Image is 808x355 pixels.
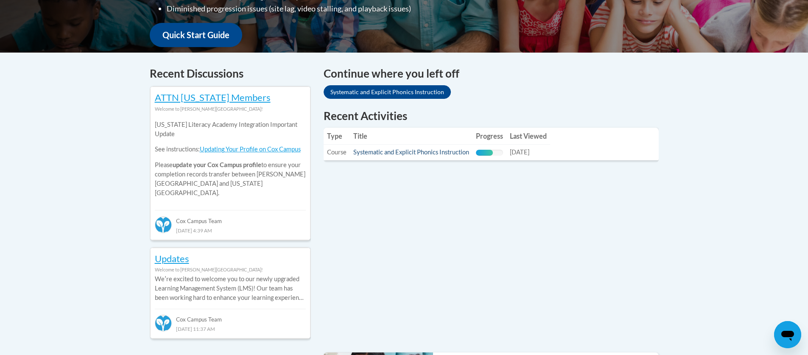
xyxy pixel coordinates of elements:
[506,128,550,145] th: Last Viewed
[155,104,306,114] div: Welcome to [PERSON_NAME][GEOGRAPHIC_DATA]!
[350,128,472,145] th: Title
[155,315,172,332] img: Cox Campus Team
[200,145,301,153] a: Updating Your Profile on Cox Campus
[774,321,801,348] iframe: Button to launch messaging window
[472,128,506,145] th: Progress
[155,210,306,225] div: Cox Campus Team
[155,265,306,274] div: Welcome to [PERSON_NAME][GEOGRAPHIC_DATA]!
[155,226,306,235] div: [DATE] 4:39 AM
[155,216,172,233] img: Cox Campus Team
[150,65,311,82] h4: Recent Discussions
[510,148,529,156] span: [DATE]
[155,274,306,302] p: Weʹre excited to welcome you to our newly upgraded Learning Management System (LMS)! Our team has...
[476,150,493,156] div: Progress, %
[324,85,451,99] a: Systematic and Explicit Phonics Instruction
[324,108,659,123] h1: Recent Activities
[155,324,306,333] div: [DATE] 11:37 AM
[155,253,189,264] a: Updates
[353,148,469,156] a: Systematic and Explicit Phonics Instruction
[150,23,242,47] a: Quick Start Guide
[324,128,350,145] th: Type
[155,114,306,204] div: Please to ensure your completion records transfer between [PERSON_NAME][GEOGRAPHIC_DATA] and [US_...
[155,145,306,154] p: See instructions:
[155,309,306,324] div: Cox Campus Team
[155,92,271,103] a: ATTN [US_STATE] Members
[173,161,261,168] b: update your Cox Campus profile
[167,3,457,15] li: Diminished progression issues (site lag, video stalling, and playback issues)
[324,65,659,82] h4: Continue where you left off
[327,148,347,156] span: Course
[155,120,306,139] p: [US_STATE] Literacy Academy Integration Important Update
